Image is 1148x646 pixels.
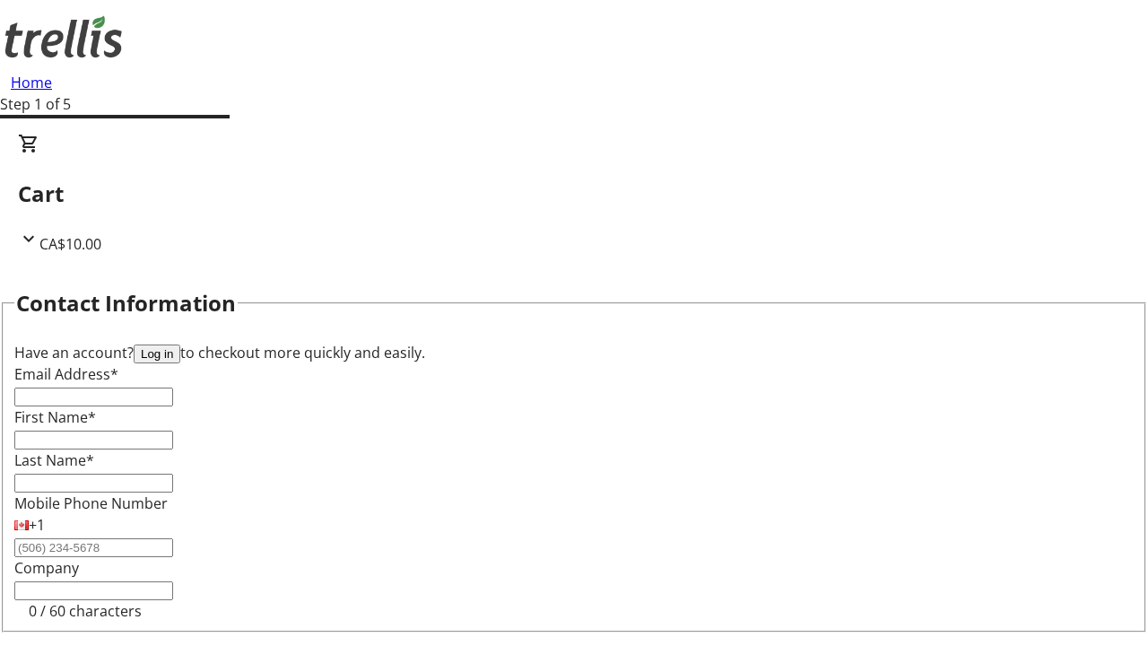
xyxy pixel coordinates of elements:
input: (506) 234-5678 [14,538,173,557]
span: CA$10.00 [39,234,101,254]
label: First Name* [14,407,96,427]
label: Email Address* [14,364,118,384]
label: Last Name* [14,450,94,470]
div: Have an account? to checkout more quickly and easily. [14,342,1134,363]
label: Mobile Phone Number [14,493,168,513]
div: CartCA$10.00 [18,133,1130,255]
h2: Cart [18,178,1130,210]
button: Log in [134,345,180,363]
tr-character-limit: 0 / 60 characters [29,601,142,621]
label: Company [14,558,79,578]
h2: Contact Information [16,287,236,319]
